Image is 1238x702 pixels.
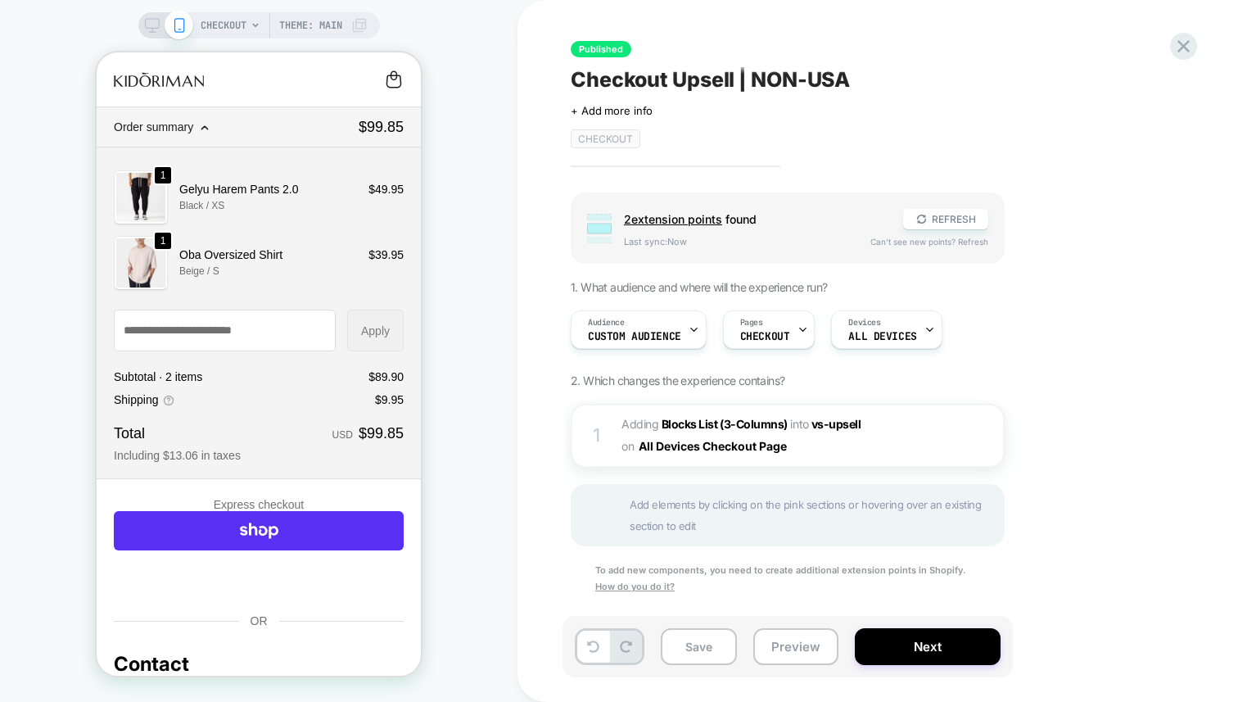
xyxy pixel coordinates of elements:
[662,417,788,431] b: Blocks List (3-Columns)
[278,341,307,354] span: $9.95
[753,628,838,665] button: Preview
[571,67,850,92] span: Checkout Upsell | NON-USA
[571,41,631,57] span: Published
[903,209,988,229] button: REFRESH
[83,146,260,161] p: Black / XS
[83,129,260,146] p: Gelyu Harem Pants 2.0
[661,628,737,665] button: Save
[624,212,887,226] span: found
[595,581,675,592] u: How do you do it?
[621,417,788,431] span: Adding
[588,331,681,342] span: Custom Audience
[571,374,784,387] span: 2. Which changes the experience contains?
[17,599,93,624] h2: Contact
[18,119,70,171] img: Gelyu Harem Pants 2.0
[855,628,1001,665] button: Next
[621,436,634,456] span: on
[17,396,144,410] span: Including $13.06 in taxes
[262,370,307,392] strong: $99.85
[811,417,861,431] span: vs-upsell
[272,194,307,211] span: $39.95
[64,181,70,196] span: 1
[83,211,260,226] p: Beige / S
[17,444,307,546] section: Express checkout
[571,280,827,294] span: 1. What audience and where will the experience run?
[571,563,1005,596] div: To add new components, you need to create additional extension points in Shopify.
[790,417,808,431] span: INTO
[740,317,763,328] span: Pages
[262,66,307,83] strong: $99.85
[236,377,256,388] span: USD
[17,339,62,356] span: Shipping
[639,434,800,458] button: All Devices Checkout Page
[17,318,106,331] span: Subtotal · 2 items
[624,212,722,226] span: 2 extension point s
[17,112,307,240] section: Shopping cart
[740,331,790,342] span: CHECKOUT
[589,419,605,452] div: 1
[571,129,640,148] span: Checkout
[870,237,988,247] span: Can't see new points? Refresh
[588,317,625,328] span: Audience
[64,115,70,130] span: 1
[272,318,307,331] span: $89.90
[201,12,246,38] span: CHECKOUT
[117,444,208,461] h3: Express checkout
[287,17,307,37] a: Cart
[279,12,342,38] span: Theme: MAIN
[848,317,880,328] span: Devices
[17,459,307,498] a: Shop Pay
[167,507,308,546] iframe: Pay with Google Pay
[17,507,158,546] iframe: Pay with PayPal
[18,184,70,237] img: Oba Oversized Shirt
[848,331,916,342] span: ALL DEVICES
[272,129,307,146] span: $49.95
[630,494,995,537] span: Add elements by clicking on the pink sections or hovering over an existing section to edit
[571,104,653,117] span: + Add more info
[624,236,854,247] span: Last sync: Now
[17,373,48,389] strong: Total
[154,562,171,575] span: OR
[83,194,260,211] p: Oba Oversized Shirt
[17,68,97,81] span: Order summary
